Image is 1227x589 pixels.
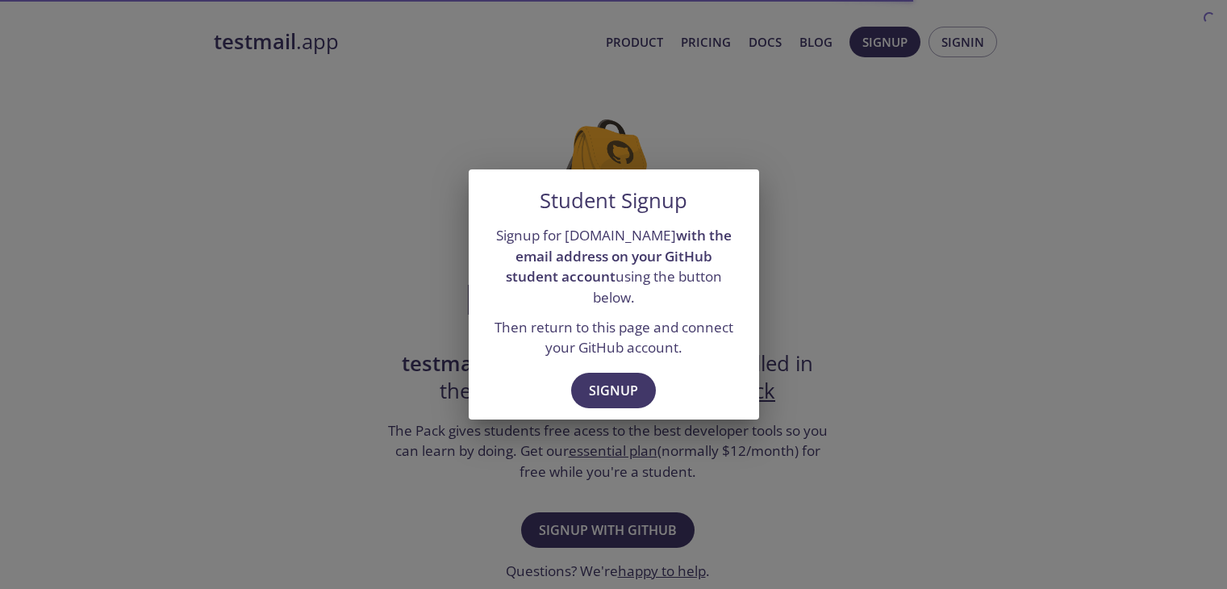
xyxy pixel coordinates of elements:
[589,379,638,402] span: Signup
[488,317,740,358] p: Then return to this page and connect your GitHub account.
[571,373,656,408] button: Signup
[488,225,740,308] p: Signup for [DOMAIN_NAME] using the button below.
[540,189,687,213] h5: Student Signup
[506,226,732,286] strong: with the email address on your GitHub student account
